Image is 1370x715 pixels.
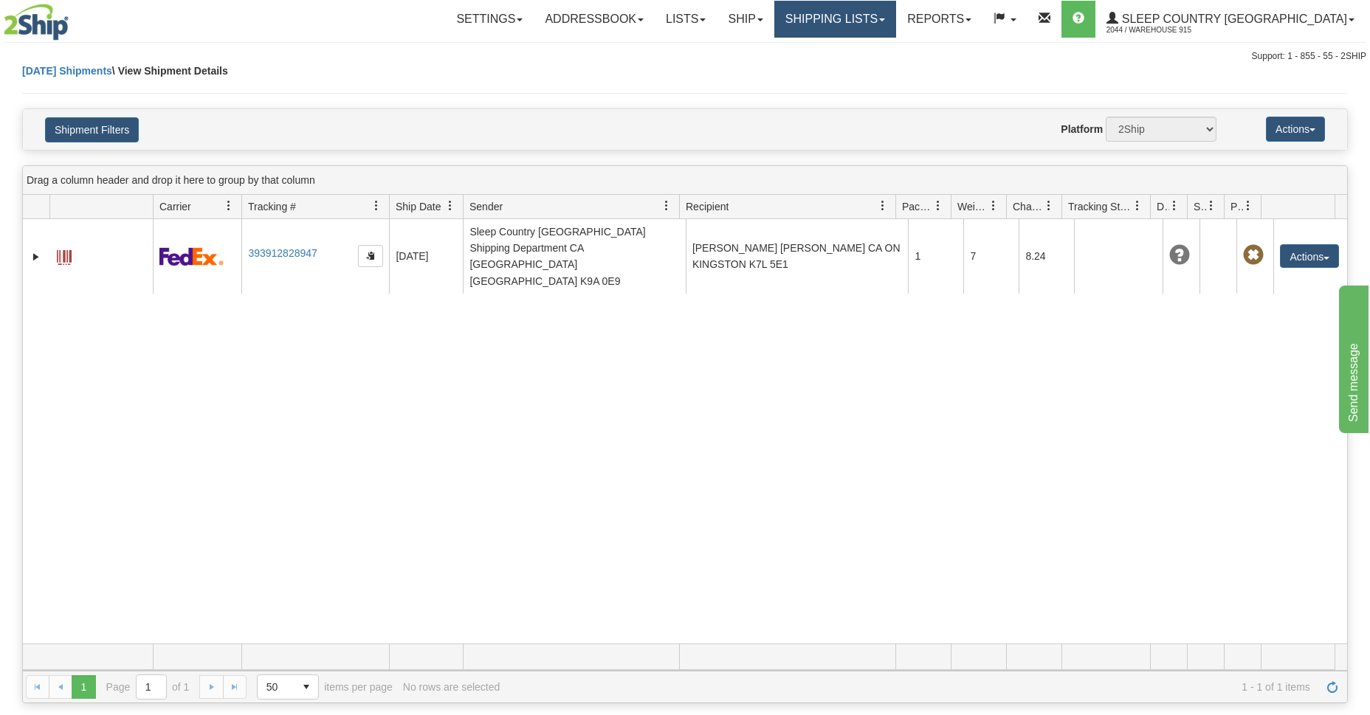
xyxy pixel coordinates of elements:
span: Tracking # [248,199,296,214]
div: No rows are selected [403,681,500,693]
a: 393912828947 [248,247,317,259]
a: Expand [29,249,44,264]
div: grid grouping header [23,166,1347,195]
span: Page 1 [72,675,95,699]
span: Unknown [1169,245,1190,266]
a: Recipient filter column settings [870,193,895,218]
span: 50 [266,680,286,694]
td: Sleep Country [GEOGRAPHIC_DATA] Shipping Department CA [GEOGRAPHIC_DATA] [GEOGRAPHIC_DATA] K9A 0E9 [463,219,686,294]
a: Settings [445,1,534,38]
span: items per page [257,674,393,700]
span: Page sizes drop down [257,674,319,700]
a: Refresh [1321,675,1344,699]
span: 1 - 1 of 1 items [510,681,1310,693]
span: 2044 / Warehouse 915 [1106,23,1217,38]
a: Sleep Country [GEOGRAPHIC_DATA] 2044 / Warehouse 915 [1095,1,1366,38]
div: Support: 1 - 855 - 55 - 2SHIP [4,50,1366,63]
div: Send message [11,9,137,27]
span: Shipment Issues [1194,199,1206,214]
a: Charge filter column settings [1036,193,1061,218]
span: Packages [902,199,933,214]
a: Label [57,243,72,267]
a: Pickup Status filter column settings [1236,193,1261,218]
img: logo2044.jpg [4,4,69,41]
a: Delivery Status filter column settings [1162,193,1187,218]
a: Ship [717,1,774,38]
td: 8.24 [1019,219,1074,294]
a: [DATE] Shipments [22,65,112,77]
span: Recipient [686,199,729,214]
span: Page of 1 [106,674,190,700]
td: [DATE] [389,219,463,294]
a: Reports [896,1,982,38]
label: Platform [1061,122,1103,137]
input: Page 1 [137,675,166,699]
a: Addressbook [534,1,655,38]
a: Packages filter column settings [926,193,951,218]
span: Delivery Status [1157,199,1169,214]
a: Shipment Issues filter column settings [1199,193,1224,218]
a: Lists [655,1,717,38]
span: Carrier [159,199,191,214]
td: [PERSON_NAME] [PERSON_NAME] CA ON KINGSTON K7L 5E1 [686,219,909,294]
span: Weight [957,199,988,214]
span: Tracking Status [1068,199,1132,214]
a: Weight filter column settings [981,193,1006,218]
button: Actions [1280,244,1339,268]
span: Sender [469,199,503,214]
iframe: chat widget [1336,282,1369,432]
span: Ship Date [396,199,441,214]
a: Sender filter column settings [654,193,679,218]
td: 7 [963,219,1019,294]
button: Copy to clipboard [358,245,383,267]
span: Charge [1013,199,1044,214]
span: select [295,675,318,699]
a: Shipping lists [774,1,896,38]
a: Tracking Status filter column settings [1125,193,1150,218]
span: Sleep Country [GEOGRAPHIC_DATA] [1118,13,1347,25]
td: 1 [908,219,963,294]
a: Tracking # filter column settings [364,193,389,218]
a: Carrier filter column settings [216,193,241,218]
button: Actions [1266,117,1325,142]
a: Ship Date filter column settings [438,193,463,218]
span: Pickup Status [1230,199,1243,214]
button: Shipment Filters [45,117,139,142]
span: \ View Shipment Details [112,65,228,77]
img: 2 - FedEx Express® [159,247,224,266]
span: Pickup Not Assigned [1243,245,1264,266]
